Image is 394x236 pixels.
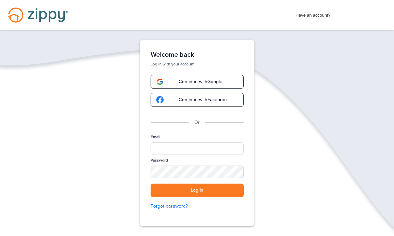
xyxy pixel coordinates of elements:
img: google-logo [156,96,164,103]
span: Continue with Google [172,79,222,84]
button: Log in [151,184,244,197]
p: Log in with your account. [151,61,244,67]
label: Email [151,134,160,140]
img: google-logo [156,78,164,85]
a: google-logoContinue withGoogle [151,75,244,89]
h1: Welcome back [151,51,244,59]
a: Forgot password? [151,203,244,210]
input: Password [151,166,244,178]
a: google-logoContinue withFacebook [151,93,244,107]
span: Continue with Facebook [172,97,228,102]
span: Have an account? [295,8,331,19]
label: Password [151,158,168,163]
p: Or [194,119,200,126]
input: Email [151,142,244,155]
